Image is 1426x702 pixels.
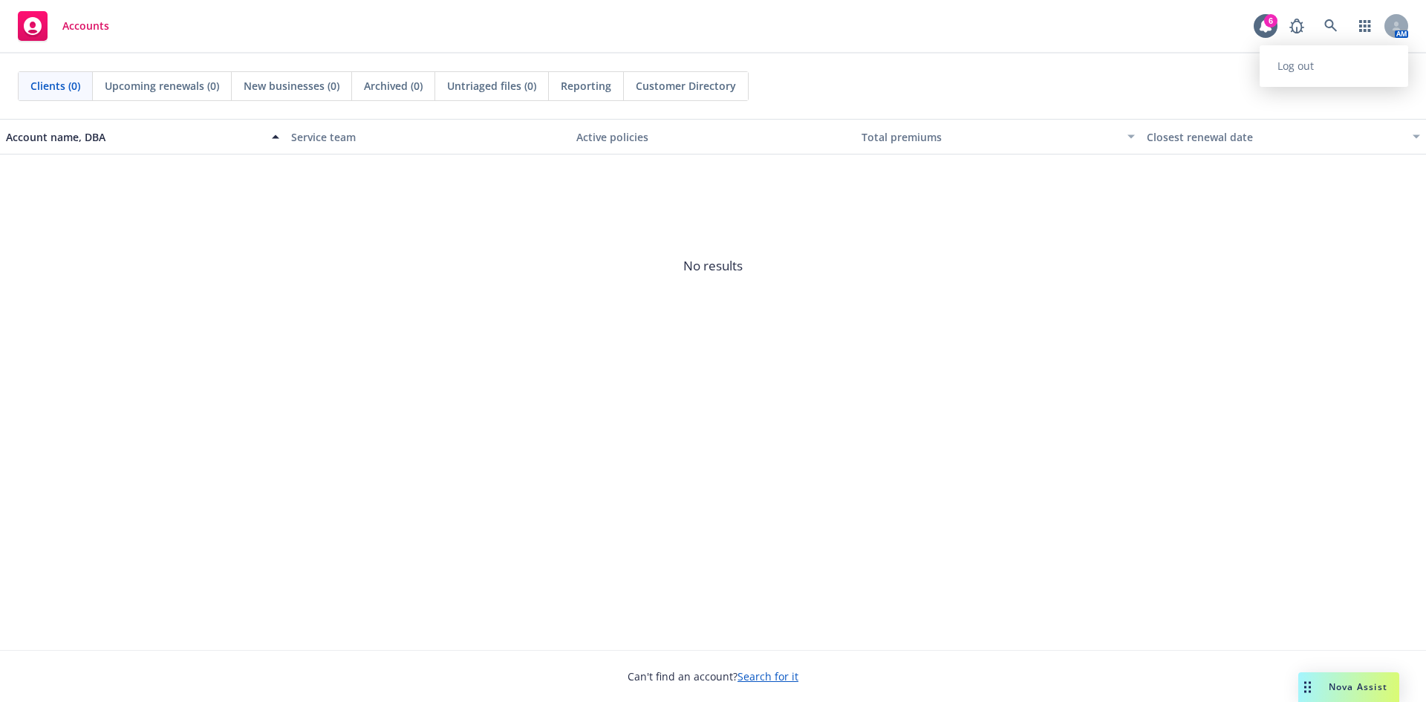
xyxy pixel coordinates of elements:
div: Drag to move [1298,672,1317,702]
div: Closest renewal date [1147,129,1404,145]
button: Total premiums [856,119,1141,155]
a: Report a Bug [1282,11,1312,41]
div: Total premiums [862,129,1119,145]
span: Reporting [561,78,611,94]
span: Customer Directory [636,78,736,94]
span: Upcoming renewals (0) [105,78,219,94]
div: Account name, DBA [6,129,263,145]
button: Service team [285,119,570,155]
span: Untriaged files (0) [447,78,536,94]
span: Can't find an account? [628,669,798,684]
a: Search for it [738,669,798,683]
span: Archived (0) [364,78,423,94]
button: Active policies [570,119,856,155]
a: Search [1316,11,1346,41]
a: Accounts [12,5,115,47]
span: Nova Assist [1329,680,1387,693]
div: 6 [1264,14,1277,27]
div: Active policies [576,129,850,145]
span: Accounts [62,20,109,32]
span: New businesses (0) [244,78,339,94]
button: Nova Assist [1298,672,1399,702]
button: Closest renewal date [1141,119,1426,155]
span: Clients (0) [30,78,80,94]
a: Switch app [1350,11,1380,41]
a: Log out [1260,51,1408,81]
div: Service team [291,129,564,145]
